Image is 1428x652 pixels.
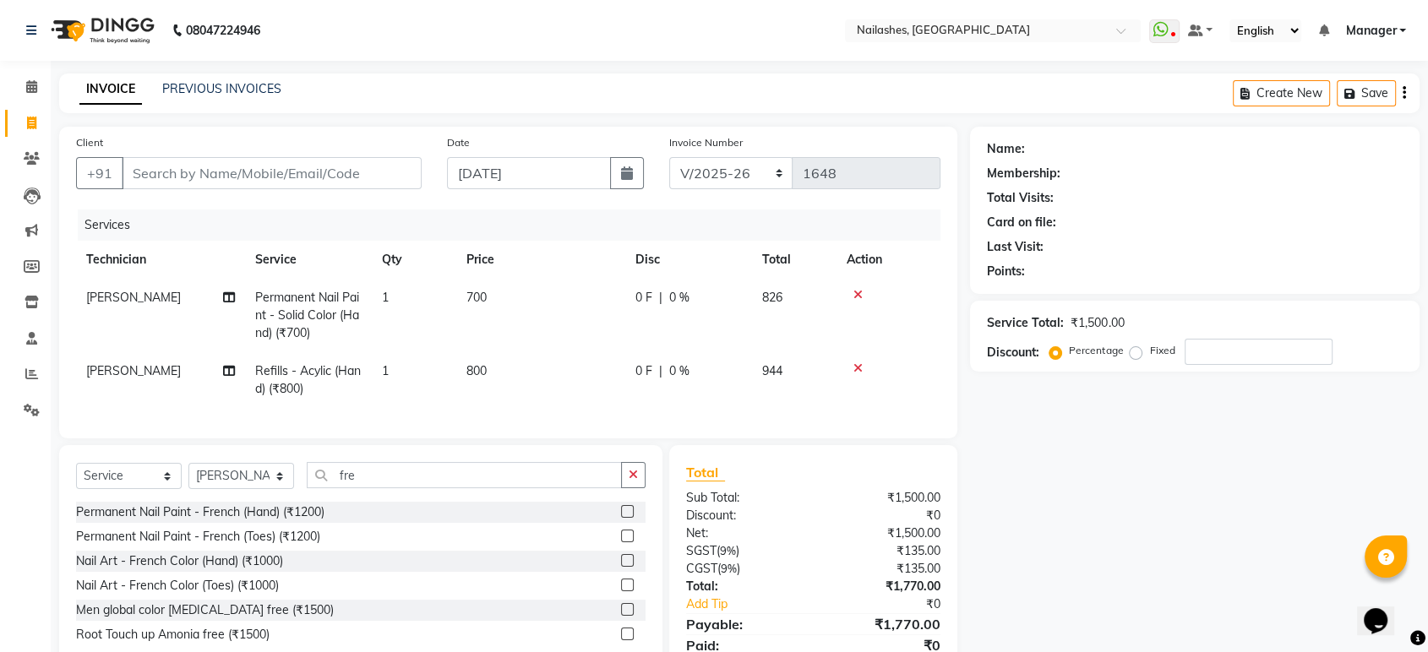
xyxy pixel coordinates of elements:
[307,462,622,488] input: Search or Scan
[255,363,361,396] span: Refills - Acylic (Hand) (₹800)
[78,209,953,241] div: Services
[76,601,334,619] div: Men global color [MEDICAL_DATA] free (₹1500)
[837,595,953,613] div: ₹0
[669,135,743,150] label: Invoice Number
[1149,343,1175,358] label: Fixed
[635,289,652,307] span: 0 F
[76,528,320,546] div: Permanent Nail Paint - French (Toes) (₹1200)
[673,542,814,560] div: ( )
[466,290,487,305] span: 700
[686,464,725,481] span: Total
[814,489,954,507] div: ₹1,500.00
[1233,80,1330,106] button: Create New
[814,614,954,634] div: ₹1,770.00
[86,363,181,378] span: [PERSON_NAME]
[1071,314,1124,332] div: ₹1,500.00
[625,241,752,279] th: Disc
[987,344,1039,361] div: Discount:
[382,363,389,378] span: 1
[162,81,281,96] a: PREVIOUS INVOICES
[76,503,324,521] div: Permanent Nail Paint - French (Hand) (₹1200)
[814,542,954,560] div: ₹135.00
[1069,343,1123,358] label: Percentage
[456,241,625,279] th: Price
[1345,22,1396,40] span: Manager
[686,543,717,558] span: SGST
[382,290,389,305] span: 1
[752,241,837,279] th: Total
[669,362,689,380] span: 0 %
[987,238,1044,256] div: Last Visit:
[686,561,717,576] span: CGST
[86,290,181,305] span: [PERSON_NAME]
[76,135,103,150] label: Client
[987,165,1060,182] div: Membership:
[673,489,814,507] div: Sub Total:
[245,241,372,279] th: Service
[814,578,954,595] div: ₹1,770.00
[659,289,662,307] span: |
[987,189,1054,207] div: Total Visits:
[466,363,487,378] span: 800
[720,544,736,557] span: 9%
[635,362,652,380] span: 0 F
[673,507,814,524] div: Discount:
[673,595,837,613] a: Add Tip
[721,562,737,575] span: 9%
[987,314,1064,332] div: Service Total:
[659,362,662,380] span: |
[43,7,159,54] img: logo
[673,524,814,542] div: Net:
[1357,584,1411,635] iframe: chat widget
[1337,80,1396,106] button: Save
[447,135,470,150] label: Date
[673,578,814,595] div: Total:
[122,157,422,189] input: Search by Name/Mobile/Email/Code
[814,524,954,542] div: ₹1,500.00
[814,560,954,578] div: ₹135.00
[186,7,260,54] b: 08047224946
[372,241,456,279] th: Qty
[762,290,782,305] span: 826
[255,290,359,340] span: Permanent Nail Paint - Solid Color (Hand) (₹700)
[76,241,245,279] th: Technician
[76,552,283,570] div: Nail Art - French Color (Hand) (₹1000)
[987,214,1056,231] div: Card on file:
[987,140,1025,158] div: Name:
[673,614,814,634] div: Payable:
[837,241,940,279] th: Action
[762,363,782,378] span: 944
[79,74,142,105] a: INVOICE
[76,157,123,189] button: +91
[76,626,270,644] div: Root Touch up Amonia free (₹1500)
[669,289,689,307] span: 0 %
[814,507,954,524] div: ₹0
[673,560,814,578] div: ( )
[987,263,1025,280] div: Points:
[76,577,279,595] div: Nail Art - French Color (Toes) (₹1000)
